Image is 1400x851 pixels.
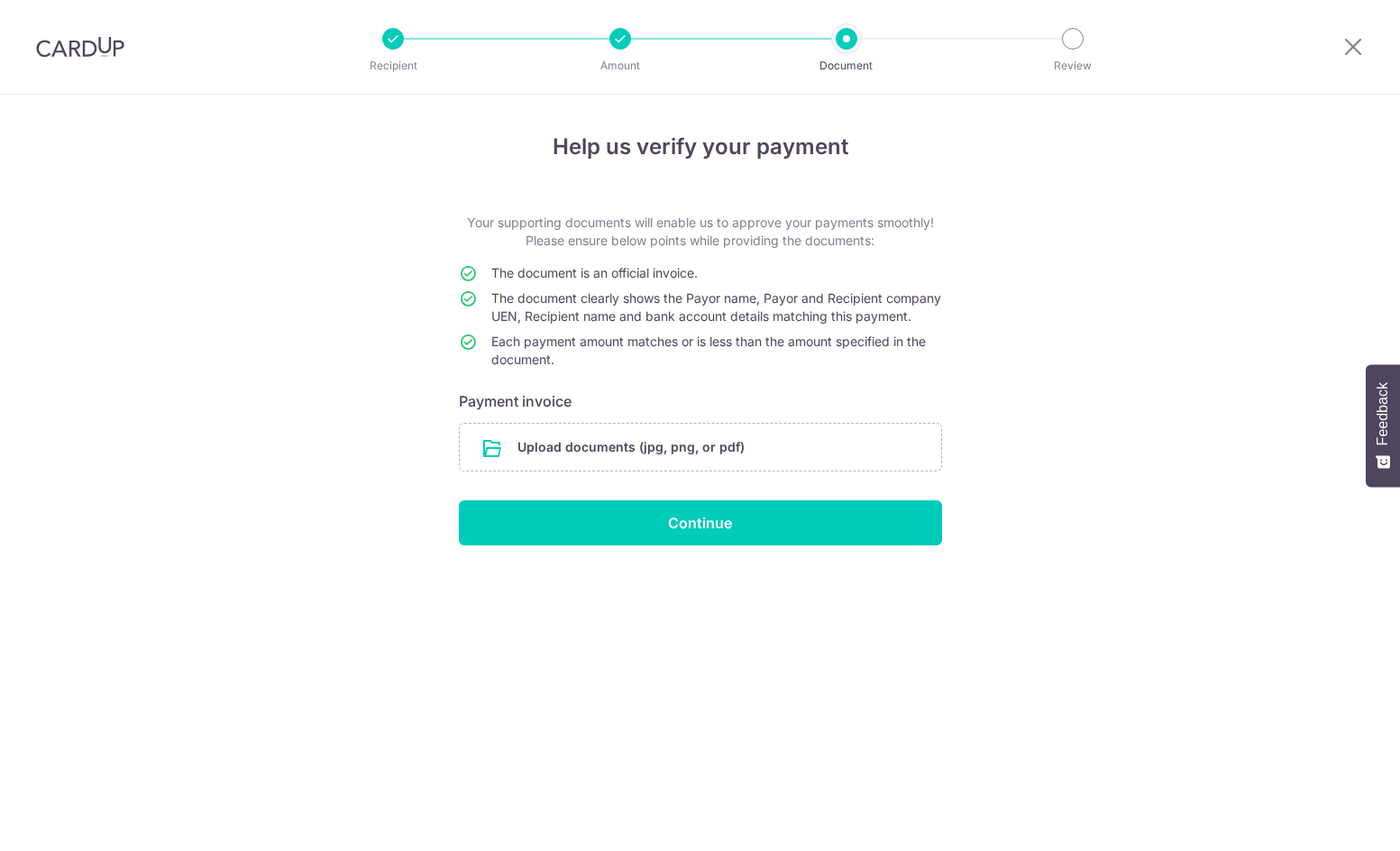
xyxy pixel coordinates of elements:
span: The document clearly shows the Payor name, Payor and Recipient company UEN, Recipient name and ba... [491,290,941,324]
iframe: Opens a widget where you can find more information [1285,797,1382,842]
img: CardUp [36,36,124,58]
p: Review [1006,57,1139,75]
span: The document is an official invoice. [491,265,698,280]
span: Feedback [1375,382,1391,445]
input: Continue [459,500,942,545]
div: Upload documents (jpg, png, or pdf) [459,423,942,471]
p: Recipient [326,57,460,75]
span: Each payment amount matches or is less than the amount specified in the document. [491,334,926,367]
button: Feedback - Show survey [1366,364,1400,487]
h6: Payment invoice [459,390,942,412]
p: Your supporting documents will enable us to approve your payments smoothly! Please ensure below p... [459,214,942,250]
p: Document [780,57,913,75]
p: Amount [554,57,687,75]
h4: Help us verify your payment [459,131,942,163]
